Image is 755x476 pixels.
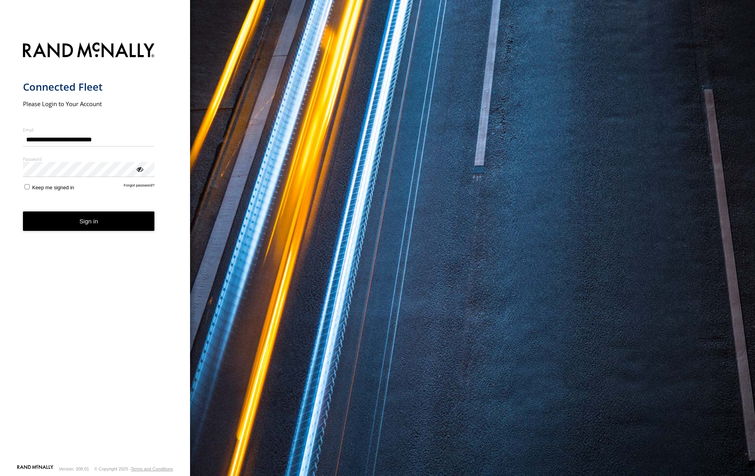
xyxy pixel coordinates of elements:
label: Email [23,127,155,133]
img: Rand McNally [23,41,155,61]
label: Password [23,156,155,162]
h1: Connected Fleet [23,80,155,93]
a: Forgot password? [124,183,155,190]
div: ViewPassword [135,165,143,173]
h2: Please Login to Your Account [23,100,155,108]
a: Terms and Conditions [131,466,173,471]
input: Keep me signed in [25,184,30,189]
span: Keep me signed in [32,185,74,190]
form: main [23,38,167,464]
div: Version: 308.01 [59,466,89,471]
button: Sign in [23,211,155,231]
a: Visit our Website [17,465,53,473]
div: © Copyright 2025 - [94,466,173,471]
